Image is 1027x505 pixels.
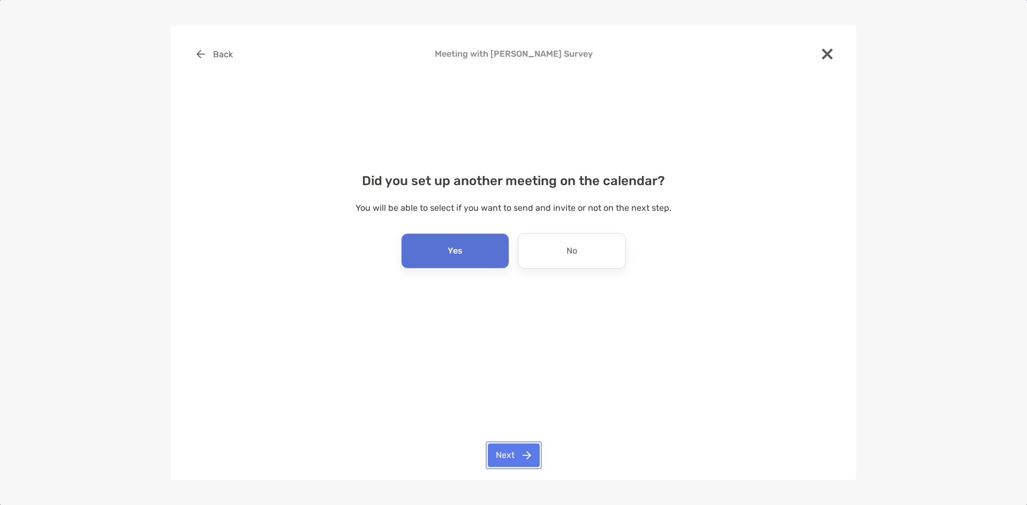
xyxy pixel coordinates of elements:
[488,443,540,467] button: Next
[188,201,839,215] p: You will be able to select if you want to send and invite or not on the next step.
[188,173,839,188] h4: Did you set up another meeting on the calendar?
[197,50,205,58] img: button icon
[188,49,839,59] h4: Meeting with [PERSON_NAME] Survey
[188,42,241,66] button: Back
[448,242,463,259] p: Yes
[567,242,577,259] p: No
[822,49,833,59] img: close modal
